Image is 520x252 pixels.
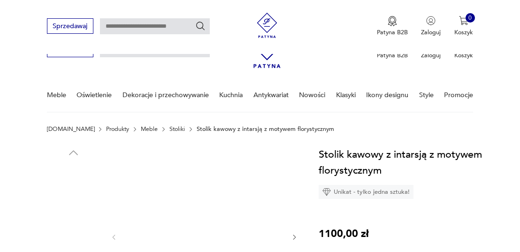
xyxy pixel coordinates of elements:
[426,16,436,25] img: Ikonka użytkownika
[377,51,408,60] p: Patyna B2B
[454,16,473,37] button: 0Koszyk
[195,21,206,31] button: Szukaj
[47,126,95,132] a: [DOMAIN_NAME]
[454,51,473,60] p: Koszyk
[454,28,473,37] p: Koszyk
[141,126,158,132] a: Meble
[377,16,408,37] button: Patyna B2B
[322,188,331,196] img: Ikona diamentu
[336,79,356,111] a: Klasyki
[106,126,129,132] a: Produkty
[377,16,408,37] a: Ikona medaluPatyna B2B
[377,28,408,37] p: Patyna B2B
[169,126,185,132] a: Stoliki
[419,79,434,111] a: Style
[47,164,100,217] img: Zdjęcie produktu Stolik kawowy z intarsją z motywem florystycznym
[47,79,66,111] a: Meble
[47,24,93,30] a: Sprzedawaj
[421,16,441,37] button: Zaloguj
[219,79,243,111] a: Kuchnia
[388,16,397,26] img: Ikona medalu
[122,79,209,111] a: Dekoracje i przechowywanie
[252,13,283,38] img: Patyna - sklep z meblami i dekoracjami vintage
[466,13,475,23] div: 0
[76,79,112,111] a: Oświetlenie
[299,79,325,111] a: Nowości
[197,126,334,132] p: Stolik kawowy z intarsją z motywem florystycznym
[366,79,408,111] a: Ikony designu
[421,28,441,37] p: Zaloguj
[444,79,473,111] a: Promocje
[319,146,489,178] h1: Stolik kawowy z intarsją z motywem florystycznym
[319,185,413,199] div: Unikat - tylko jedna sztuka!
[421,51,441,60] p: Zaloguj
[47,18,93,34] button: Sprzedawaj
[253,79,289,111] a: Antykwariat
[319,226,369,242] p: 1100,00 zł
[459,16,468,25] img: Ikona koszyka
